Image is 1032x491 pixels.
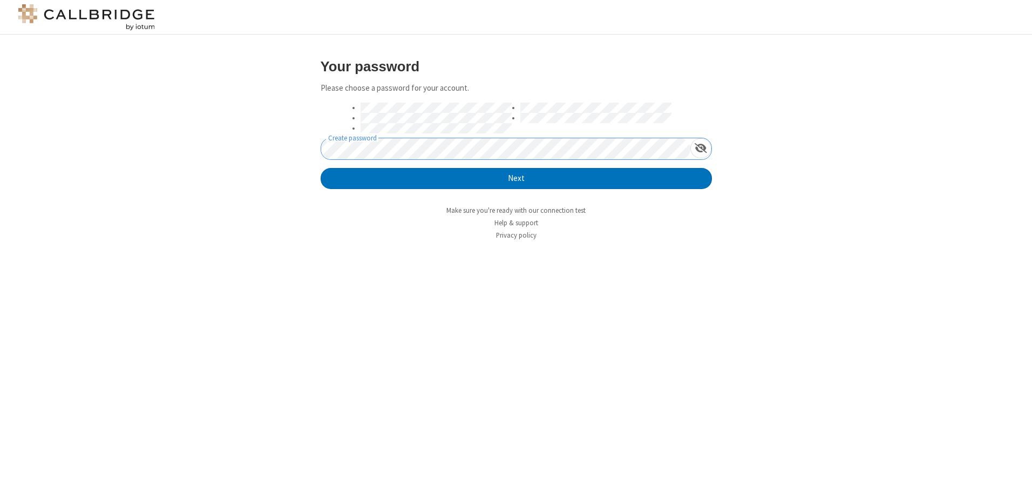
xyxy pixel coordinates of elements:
p: Please choose a password for your account. [321,82,712,95]
h3: Your password [321,59,712,74]
a: Privacy policy [496,231,537,240]
a: Help & support [494,218,538,227]
a: Make sure you're ready with our connection test [446,206,586,215]
div: Show password [690,138,711,158]
input: Create password [321,138,690,159]
button: Next [321,168,712,190]
img: logo@2x.png [16,4,157,30]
